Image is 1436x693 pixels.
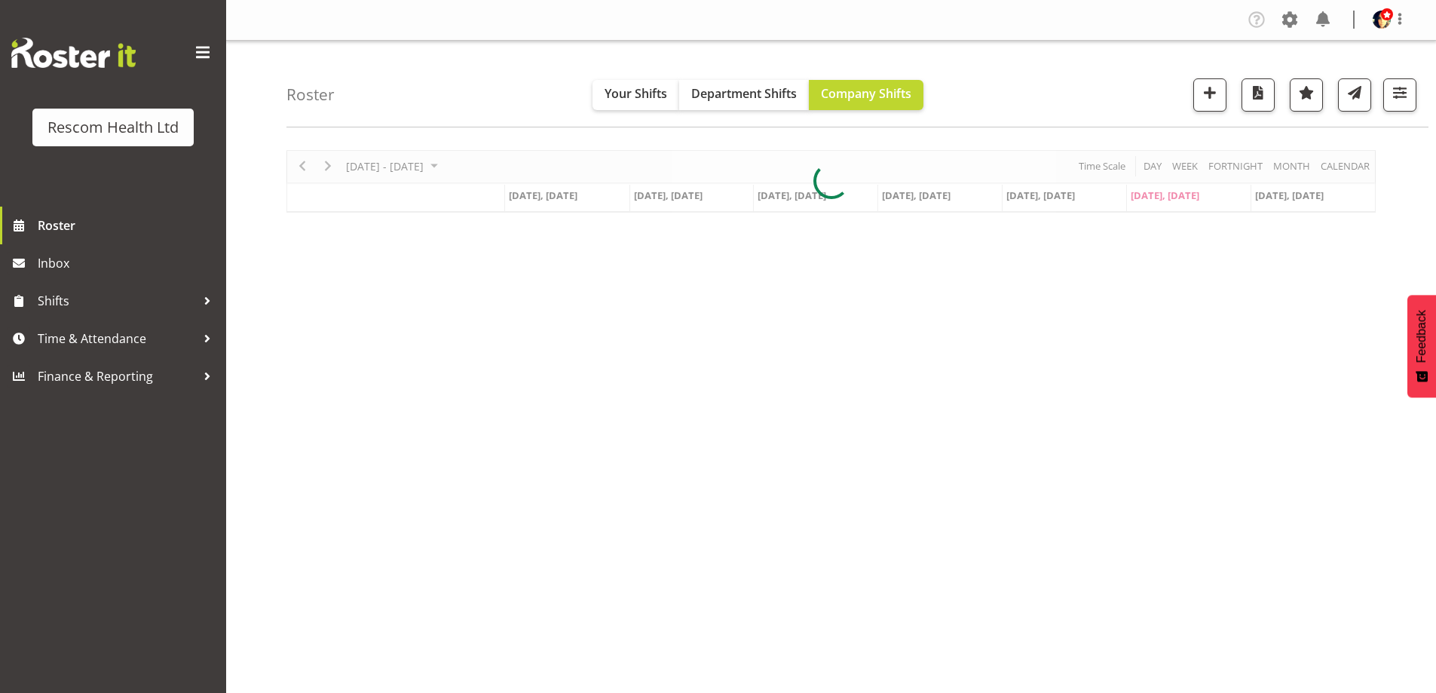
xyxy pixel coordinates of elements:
[38,327,196,350] span: Time & Attendance
[38,252,219,274] span: Inbox
[1383,78,1416,112] button: Filter Shifts
[1407,295,1436,397] button: Feedback - Show survey
[1290,78,1323,112] button: Highlight an important date within the roster.
[11,38,136,68] img: Rosterit website logo
[47,116,179,139] div: Rescom Health Ltd
[809,80,923,110] button: Company Shifts
[38,365,196,388] span: Finance & Reporting
[38,214,219,237] span: Roster
[1338,78,1371,112] button: Send a list of all shifts for the selected filtered period to all rostered employees.
[286,86,335,103] h4: Roster
[1415,310,1428,363] span: Feedback
[679,80,809,110] button: Department Shifts
[38,290,196,312] span: Shifts
[1242,78,1275,112] button: Download a PDF of the roster according to the set date range.
[691,85,797,102] span: Department Shifts
[1193,78,1226,112] button: Add a new shift
[592,80,679,110] button: Your Shifts
[605,85,667,102] span: Your Shifts
[821,85,911,102] span: Company Shifts
[1373,11,1391,29] img: lisa-averill4ed0ba207759471a3c7c9c0bc18f64d8.png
